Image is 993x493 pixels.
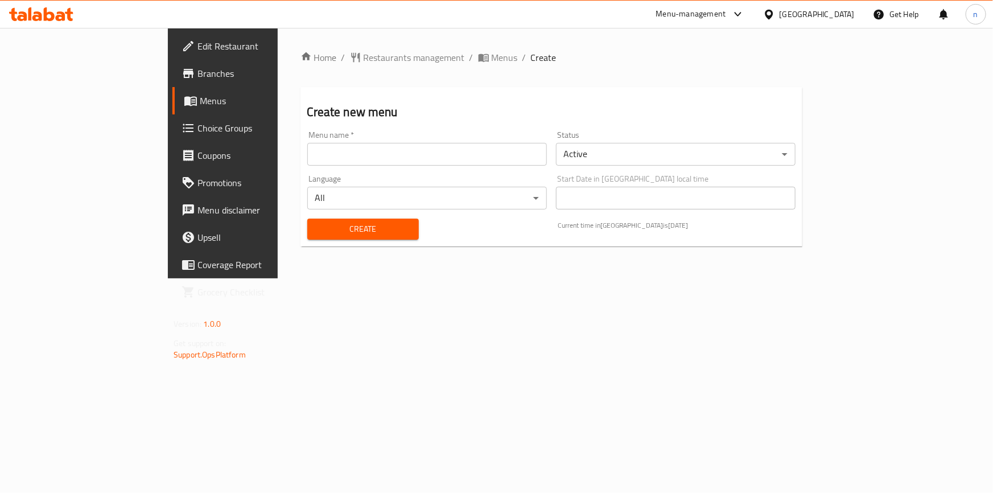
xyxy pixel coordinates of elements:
[172,60,333,87] a: Branches
[780,8,855,20] div: [GEOGRAPHIC_DATA]
[197,39,324,53] span: Edit Restaurant
[203,317,221,331] span: 1.0.0
[300,51,802,64] nav: breadcrumb
[341,51,345,64] li: /
[974,8,978,20] span: n
[172,196,333,224] a: Menu disclaimer
[174,347,246,362] a: Support.OpsPlatform
[174,336,226,351] span: Get support on:
[197,231,324,244] span: Upsell
[656,7,726,21] div: Menu-management
[531,51,557,64] span: Create
[172,278,333,306] a: Grocery Checklist
[478,51,518,64] a: Menus
[350,51,465,64] a: Restaurants management
[172,32,333,60] a: Edit Restaurant
[172,169,333,196] a: Promotions
[197,258,324,272] span: Coverage Report
[307,187,547,209] div: All
[316,222,410,236] span: Create
[307,143,547,166] input: Please enter Menu name
[307,104,796,121] h2: Create new menu
[556,143,796,166] div: Active
[197,285,324,299] span: Grocery Checklist
[197,121,324,135] span: Choice Groups
[197,149,324,162] span: Coupons
[522,51,526,64] li: /
[364,51,465,64] span: Restaurants management
[197,176,324,190] span: Promotions
[172,142,333,169] a: Coupons
[492,51,518,64] span: Menus
[469,51,473,64] li: /
[172,87,333,114] a: Menus
[172,251,333,278] a: Coverage Report
[200,94,324,108] span: Menus
[558,220,796,231] p: Current time in [GEOGRAPHIC_DATA] is [DATE]
[172,114,333,142] a: Choice Groups
[174,317,201,331] span: Version:
[307,219,419,240] button: Create
[172,224,333,251] a: Upsell
[197,67,324,80] span: Branches
[197,203,324,217] span: Menu disclaimer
